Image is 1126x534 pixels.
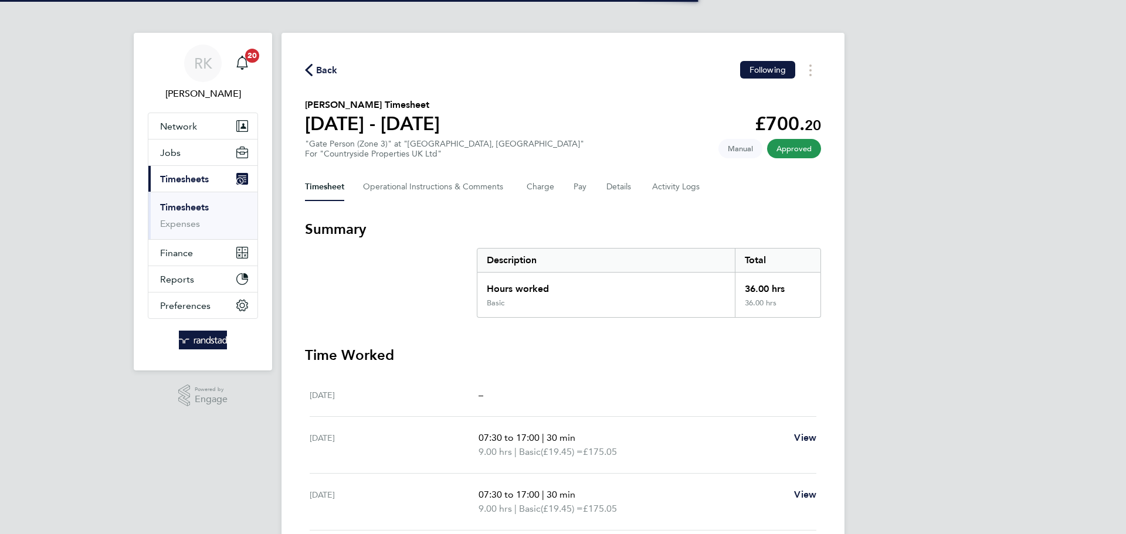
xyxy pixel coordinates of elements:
div: [DATE] [310,388,479,402]
div: [DATE] [310,431,479,459]
div: [DATE] [310,488,479,516]
div: Basic [487,298,504,308]
span: | [542,489,544,500]
div: 36.00 hrs [735,298,820,317]
span: £175.05 [583,503,617,514]
div: "Gate Person (Zone 3)" at "[GEOGRAPHIC_DATA], [GEOGRAPHIC_DATA]" [305,139,584,159]
span: £175.05 [583,446,617,457]
h1: [DATE] - [DATE] [305,112,440,135]
button: Timesheets Menu [800,61,821,79]
span: 9.00 hrs [479,503,512,514]
a: View [794,488,816,502]
a: View [794,431,816,445]
div: Timesheets [148,192,257,239]
span: | [514,503,517,514]
span: Following [749,64,786,75]
a: Timesheets [160,202,209,213]
button: Pay [574,173,588,201]
span: Back [316,63,338,77]
button: Following [740,61,795,79]
span: (£19.45) = [541,503,583,514]
button: Charge [527,173,555,201]
span: Timesheets [160,174,209,185]
span: 20 [805,117,821,134]
span: Basic [519,445,541,459]
span: View [794,489,816,500]
span: Russell Kerley [148,87,258,101]
span: RK [194,56,212,71]
button: Timesheet [305,173,344,201]
span: 30 min [547,432,575,443]
span: Jobs [160,147,181,158]
span: This timesheet was manually created. [718,139,762,158]
span: View [794,432,816,443]
nav: Main navigation [134,33,272,370]
button: Jobs [148,140,257,165]
button: Network [148,113,257,139]
app-decimal: £700. [755,113,821,135]
div: Description [477,249,735,272]
div: 36.00 hrs [735,273,820,298]
span: Powered by [195,385,228,394]
span: (£19.45) = [541,446,583,457]
span: Engage [195,394,228,404]
span: This timesheet has been approved. [767,139,821,158]
img: randstad-logo-retina.png [179,331,228,349]
span: 30 min [547,489,575,500]
a: RK[PERSON_NAME] [148,45,258,101]
span: 07:30 to 17:00 [479,489,540,500]
div: For "Countryside Properties UK Ltd" [305,149,584,159]
a: Expenses [160,218,200,229]
button: Back [305,63,338,77]
span: – [479,389,483,400]
button: Activity Logs [652,173,701,201]
span: Preferences [160,300,211,311]
span: Network [160,121,197,132]
a: Powered byEngage [178,385,228,407]
h2: [PERSON_NAME] Timesheet [305,98,440,112]
span: 20 [245,49,259,63]
button: Operational Instructions & Comments [363,173,508,201]
button: Details [606,173,633,201]
span: Finance [160,247,193,259]
span: | [514,446,517,457]
div: Total [735,249,820,272]
button: Reports [148,266,257,292]
a: Go to home page [148,331,258,349]
span: | [542,432,544,443]
span: 9.00 hrs [479,446,512,457]
span: Reports [160,274,194,285]
span: Basic [519,502,541,516]
h3: Time Worked [305,346,821,365]
button: Preferences [148,292,257,318]
div: Summary [477,248,821,318]
button: Finance [148,240,257,266]
button: Timesheets [148,166,257,192]
a: 20 [230,45,254,82]
div: Hours worked [477,273,735,298]
h3: Summary [305,220,821,239]
span: 07:30 to 17:00 [479,432,540,443]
